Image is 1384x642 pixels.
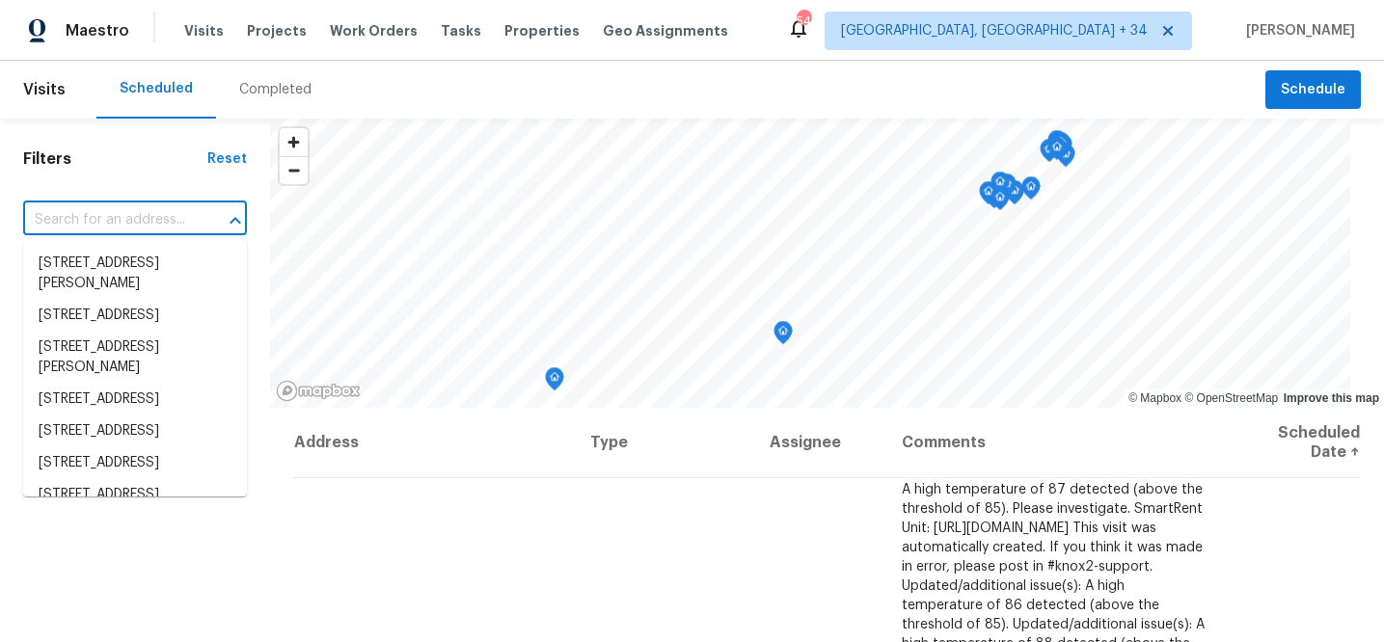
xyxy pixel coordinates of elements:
div: Map marker [1047,130,1067,160]
li: [STREET_ADDRESS] [23,384,247,415]
span: Visits [23,68,66,111]
span: [GEOGRAPHIC_DATA], [GEOGRAPHIC_DATA] + 34 [841,21,1148,40]
span: Maestro [66,21,129,40]
th: Type [575,408,754,478]
div: Map marker [1021,176,1041,206]
li: [STREET_ADDRESS][PERSON_NAME] [23,332,247,384]
canvas: Map [270,119,1350,408]
span: Visits [184,21,224,40]
input: Search for an address... [23,205,193,235]
li: [STREET_ADDRESS][PERSON_NAME] [23,479,247,531]
li: [STREET_ADDRESS] [23,447,247,479]
a: Mapbox [1128,391,1181,405]
span: Schedule [1281,78,1345,102]
span: Work Orders [330,21,418,40]
button: Zoom out [280,156,308,184]
div: Map marker [991,187,1010,217]
button: Zoom in [280,128,308,156]
div: Completed [239,80,312,99]
li: [STREET_ADDRESS][PERSON_NAME] [23,248,247,300]
th: Assignee [754,408,886,478]
h1: Filters [23,149,207,169]
div: Scheduled [120,79,193,98]
div: Map marker [773,321,793,351]
th: Address [293,408,575,478]
span: Projects [247,21,307,40]
th: Comments [886,408,1224,478]
span: [PERSON_NAME] [1238,21,1355,40]
a: OpenStreetMap [1184,391,1278,405]
li: [STREET_ADDRESS] [23,415,247,447]
div: Map marker [1051,132,1071,162]
a: Mapbox homepage [276,380,361,402]
div: Map marker [979,181,998,211]
span: Tasks [441,24,481,38]
button: Schedule [1265,70,1361,110]
div: Map marker [1047,137,1067,167]
div: 541 [797,12,810,31]
div: Map marker [545,367,564,397]
div: Reset [207,149,247,169]
li: [STREET_ADDRESS] [23,300,247,332]
span: Geo Assignments [603,21,728,40]
div: Map marker [991,172,1010,201]
span: Properties [504,21,580,40]
a: Improve this map [1284,391,1379,405]
th: Scheduled Date ↑ [1224,408,1361,478]
button: Close [222,207,249,234]
span: Zoom out [280,157,308,184]
div: Map marker [1040,139,1059,169]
